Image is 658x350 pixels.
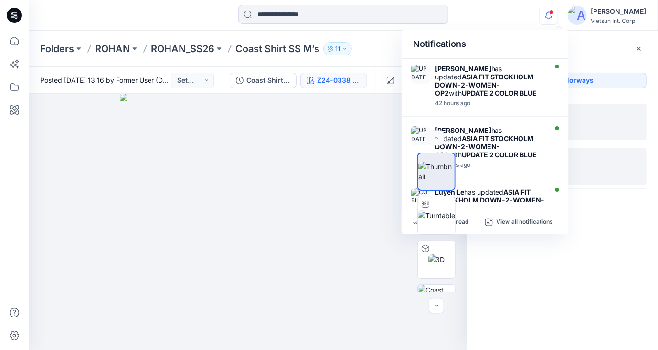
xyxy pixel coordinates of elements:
[230,73,297,88] button: Coast Shirt SS M’s
[418,285,455,322] img: Coast Shirt SS M’s_Z24-0338 - B1_Front
[411,65,430,84] img: UPDATE 2 COLOR BLUE
[435,162,545,168] div: Monday, October 13, 2025 16:11
[435,65,545,97] div: has updated with
[435,126,545,159] div: has updated with
[462,89,537,97] strong: UPDATE 2 COLOR BLUE
[435,188,545,212] div: has updated with
[40,42,74,55] a: Folders
[246,75,290,86] div: Coast Shirt SS M’s
[120,94,376,350] img: eyJhbGciOiJIUzI1NiIsImtpZCI6IjAiLCJzbHQiOiJzZXMiLCJ0eXAiOiJKV1QifQ.eyJkYXRhIjp7InR5cGUiOiJzdG9yYW...
[335,44,340,54] p: 11
[591,17,646,24] div: Vietsun Int. Corp
[428,254,445,264] img: 3D
[497,218,553,227] p: View all notifications
[235,42,319,55] p: Coast Shirt SS M’s
[435,188,545,212] strong: ASIA FIT STOCKHOLM DOWN-2-WOMEN-OP2
[435,73,534,97] strong: ASIA FIT STOCKHOLM DOWN-2-WOMEN-OP2
[116,76,201,84] a: Former User (Deleted User)
[317,75,361,86] div: Z24-0338 - B1
[425,218,468,227] p: Mark all as read
[418,210,455,220] img: Turntable
[40,75,171,85] span: Posted [DATE] 13:16 by
[435,65,491,73] strong: [PERSON_NAME]
[435,126,491,134] strong: [PERSON_NAME]
[418,162,455,182] img: Thumbnail
[151,42,214,55] a: ROHAN_SS26
[95,42,130,55] a: ROHAN
[323,42,352,55] button: 11
[462,151,537,159] strong: UPDATE 2 COLOR BLUE
[435,100,545,107] div: Monday, October 13, 2025 16:56
[300,73,367,88] button: Z24-0338 - B1
[591,6,646,17] div: [PERSON_NAME]
[411,126,430,145] img: UPDATE 2 COLOR BLUE
[568,6,587,25] img: avatar
[402,30,569,59] div: Notifications
[435,134,534,159] strong: ASIA FIT STOCKHOLM DOWN-2-WOMEN-OP2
